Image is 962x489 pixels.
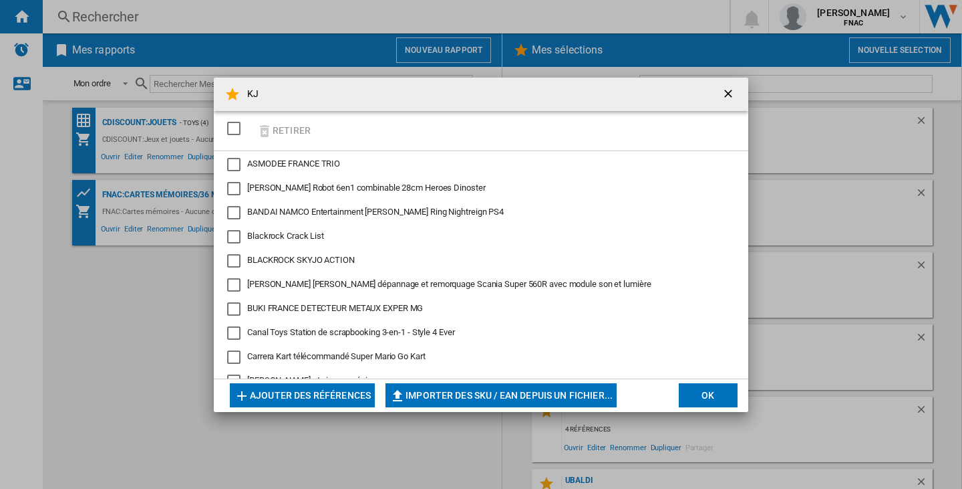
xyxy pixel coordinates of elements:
[247,183,485,193] span: [PERSON_NAME] Robot 6en1 combinable 28cm Heroes Dinoster
[227,278,724,292] md-checkbox: Bruder Camion dépannage et remorquage Scania Super 560R avec module son et lumière
[247,327,454,337] span: Canal Toys Station de scrapbooking 3-en-1 - Style 4 Ever
[227,351,724,364] md-checkbox: Carrera Kart télécommandé Super Mario Go Kart
[247,207,504,217] span: BANDAI NAMCO Entertainment [PERSON_NAME] Ring Nightreign PS4
[240,88,259,101] h4: KJ
[247,375,391,385] span: [PERSON_NAME] et pierres précieuses
[247,159,340,169] span: ASMODEE FRANCE TRIO
[247,231,324,241] span: Blackrock Crack List
[227,302,724,316] md-checkbox: BUKI FRANCE DETECTEUR METAUX EXPER MG
[679,383,738,407] button: OK
[716,81,743,108] button: getI18NText('BUTTONS.CLOSE_DIALOG')
[247,255,355,265] span: BLACKROCK SKYJO ACTION
[247,351,426,361] span: Carrera Kart télécommandé Super Mario Go Kart
[721,87,738,103] ng-md-icon: getI18NText('BUTTONS.CLOSE_DIALOG')
[227,206,724,219] md-checkbox: BANDAI NAMCO Entertainment Elden Ring Nightreign PS4
[227,326,724,340] md-checkbox: Canal Toys Station de scrapbooking 3-en-1 - Style 4 Ever
[227,254,724,268] md-checkbox: BLACKROCK SKYJO ACTION
[230,383,375,407] button: Ajouter des références
[253,115,315,146] button: Retirer
[247,303,423,313] span: BUKI FRANCE DETECTEUR METAUX EXPER MG
[227,230,724,243] md-checkbox: Blackrock Crack List
[227,182,724,195] md-checkbox: Auldey Méga Robot 6en1 combinable 28cm Heroes Dinoster
[385,383,617,407] button: Importer des SKU / EAN depuis un fichier...
[227,375,724,388] md-checkbox: Clementoni Cristaux et pierres précieuses
[227,158,724,171] md-checkbox: ASMODEE FRANCE TRIO
[247,279,651,289] span: [PERSON_NAME] [PERSON_NAME] dépannage et remorquage Scania Super 560R avec module son et lumière
[227,118,247,140] md-checkbox: SELECTIONS.EDITION_POPUP.SELECT_DESELECT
